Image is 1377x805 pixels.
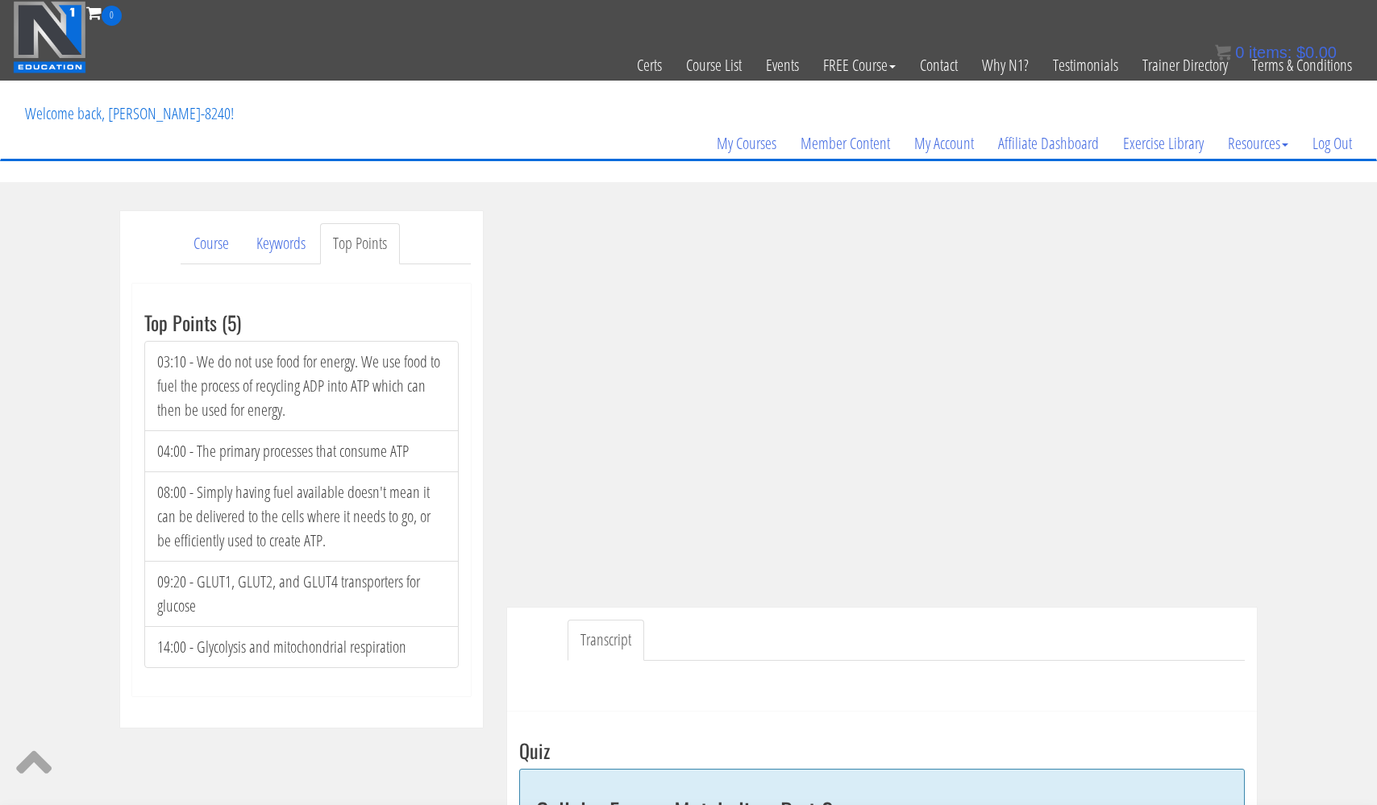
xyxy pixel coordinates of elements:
[144,561,459,627] li: 09:20 - GLUT1, GLUT2, and GLUT4 transporters for glucose
[674,26,754,105] a: Course List
[625,26,674,105] a: Certs
[144,471,459,562] li: 08:00 - Simply having fuel available doesn't mean it can be delivered to the cells where it needs...
[144,341,459,431] li: 03:10 - We do not use food for energy. We use food to fuel the process of recycling ADP into ATP ...
[1300,105,1364,182] a: Log Out
[1215,44,1231,60] img: icon11.png
[1296,44,1337,61] bdi: 0.00
[243,223,318,264] a: Keywords
[144,312,459,333] h3: Top Points (5)
[13,81,246,146] p: Welcome back, [PERSON_NAME]-8240!
[705,105,788,182] a: My Courses
[1111,105,1216,182] a: Exercise Library
[519,740,1245,761] h3: Quiz
[902,105,986,182] a: My Account
[1041,26,1130,105] a: Testimonials
[970,26,1041,105] a: Why N1?
[1249,44,1292,61] span: items:
[1216,105,1300,182] a: Resources
[1130,26,1240,105] a: Trainer Directory
[788,105,902,182] a: Member Content
[1296,44,1305,61] span: $
[102,6,122,26] span: 0
[986,105,1111,182] a: Affiliate Dashboard
[1215,44,1337,61] a: 0 items: $0.00
[144,430,459,472] li: 04:00 - The primary processes that consume ATP
[1240,26,1364,105] a: Terms & Conditions
[320,223,400,264] a: Top Points
[754,26,811,105] a: Events
[86,2,122,23] a: 0
[811,26,908,105] a: FREE Course
[1235,44,1244,61] span: 0
[13,1,86,73] img: n1-education
[144,626,459,668] li: 14:00 - Glycolysis and mitochondrial respiration
[568,620,644,661] a: Transcript
[908,26,970,105] a: Contact
[181,223,242,264] a: Course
